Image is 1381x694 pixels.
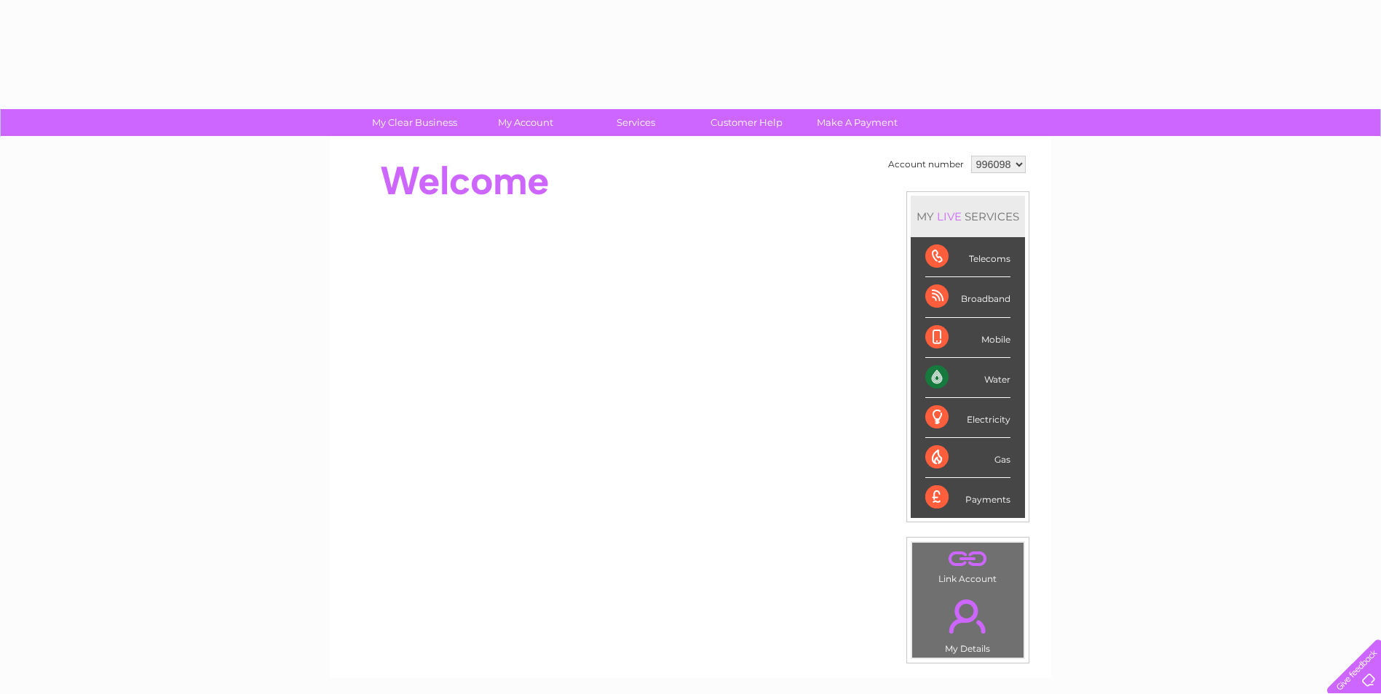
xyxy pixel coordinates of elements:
a: . [916,546,1020,572]
td: Account number [885,152,968,177]
div: Telecoms [925,237,1010,277]
div: LIVE [934,210,965,223]
td: Link Account [911,542,1024,588]
td: My Details [911,587,1024,658]
a: Services [576,109,696,136]
a: Customer Help [686,109,807,136]
a: . [916,591,1020,642]
a: My Account [465,109,585,136]
div: Mobile [925,318,1010,358]
div: Broadband [925,277,1010,317]
div: Gas [925,438,1010,478]
a: My Clear Business [355,109,475,136]
div: Electricity [925,398,1010,438]
a: Make A Payment [797,109,917,136]
div: MY SERVICES [911,196,1025,237]
div: Water [925,358,1010,398]
div: Payments [925,478,1010,517]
